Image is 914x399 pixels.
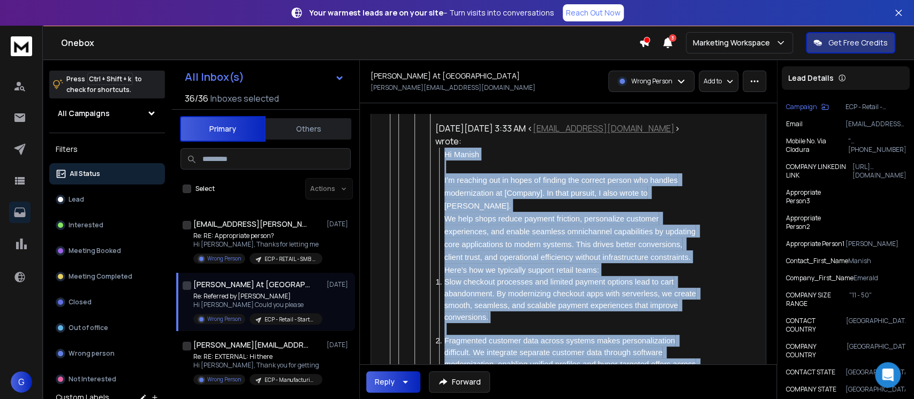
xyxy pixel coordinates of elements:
button: Primary [180,116,266,142]
button: Others [266,117,351,141]
p: All Status [70,170,100,178]
p: Re: RE: Appropriate person? [193,232,322,240]
h1: Onebox [61,36,639,49]
span: We help shops reduce payment friction, personalize customer experiences, and enable seamless omni... [444,214,698,262]
p: Wrong person [69,349,115,358]
button: Wrong person [49,343,165,364]
p: Marketing Workspace [693,37,774,48]
h3: Inboxes selected [210,92,279,105]
p: [PERSON_NAME] [845,240,905,248]
span: Fragmented customer data across systems makes personalization difficult. We integrate separate cu... [444,336,698,380]
h1: All Inbox(s) [185,72,244,82]
p: Mobile No. Via Clodura [786,137,848,154]
div: [DATE][DATE] 3:33 AM < > wrote: [435,122,699,148]
p: Reach Out Now [566,7,621,18]
button: Forward [429,371,490,393]
p: Out of office [69,324,108,332]
button: Interested [49,214,165,236]
p: Manish [848,257,905,265]
button: Get Free Credits [806,32,895,53]
p: Re: Referred by [PERSON_NAME] [193,292,322,301]
h1: [EMAIL_ADDRESS][PERSON_NAME][DOMAIN_NAME] [193,219,311,229]
button: G [11,371,32,393]
button: Not Interested [49,369,165,390]
p: COMPANY COUNTRY [786,342,847,359]
p: [GEOGRAPHIC_DATA] [847,342,905,359]
p: Hi [PERSON_NAME], Thank you for getting [193,361,322,370]
button: All Inbox(s) [176,66,353,88]
p: Hi [PERSON_NAME], Thanks for letting me [193,240,322,249]
h1: [PERSON_NAME][EMAIL_ADDRESS][PERSON_NAME][DOMAIN_NAME] [193,340,311,350]
span: 3 [669,34,676,42]
p: CONTACT COUNTRY [786,317,846,334]
p: Appropriate Person1 [786,240,844,248]
p: [DATE] [327,341,351,349]
span: Ctrl + Shift + k [87,73,133,85]
span: 36 / 36 [185,92,208,105]
p: ECP - Retail - Startup | [PERSON_NAME] [265,316,316,324]
p: Not Interested [69,375,116,383]
h1: [PERSON_NAME] At [GEOGRAPHIC_DATA] [193,279,311,290]
p: COMPANY STATE [786,385,836,394]
p: COMPANY SIZE RANGE [786,291,849,308]
p: Email [786,120,803,128]
p: Get Free Credits [828,37,888,48]
p: Lead [69,195,84,204]
p: [GEOGRAPHIC_DATA] [845,368,905,377]
button: Out of office [49,317,165,339]
p: Hi [PERSON_NAME] Could you please [193,301,322,309]
p: Contact_First_Name [786,257,848,265]
p: Wrong Person [631,77,673,86]
p: [PERSON_NAME][EMAIL_ADDRESS][DOMAIN_NAME] [371,83,535,92]
button: Campaign [786,103,829,111]
p: ECP - RETAIL - SMB | [PERSON_NAME] [265,255,316,263]
button: All Status [49,163,165,185]
span: Slow checkout processes and limited payment options lead to cart abandonment. By modernizing chec... [444,278,698,321]
div: Reply [375,377,395,387]
p: CONTACT STATE [786,368,835,377]
p: Add to [704,77,722,86]
p: [DATE] [327,280,351,289]
p: Emerald [853,274,905,282]
p: [GEOGRAPHIC_DATA] [846,317,905,334]
p: [DATE] [327,220,351,228]
p: Interested [69,221,103,229]
span: Hi Manish [444,150,479,159]
p: [EMAIL_ADDRESS][PERSON_NAME][DOMAIN_NAME] [845,120,905,128]
button: Meeting Completed [49,266,165,287]
div: Open Intercom Messenger [875,362,901,388]
a: Reach Out Now [563,4,624,21]
button: Meeting Booked [49,240,165,262]
p: "[PHONE_NUMBER],[PHONE_NUMBER]" [848,137,905,154]
h1: All Campaigns [58,108,110,119]
span: I’m reaching out in hopes of finding the correct person who handles modernization at [Company]. I... [444,176,680,210]
button: Closed [49,291,165,313]
p: Appropriate Person2 [786,214,846,231]
h3: Filters [49,142,165,157]
p: [URL][DOMAIN_NAME] [852,163,906,180]
button: Reply [366,371,420,393]
p: Appropriate Person3 [786,188,846,205]
p: Wrong Person [207,315,241,323]
label: Select [195,185,215,193]
img: logo [11,36,32,56]
p: COMPANY LINKEDIN LINK [786,163,852,180]
p: Company_First_Name [786,274,853,282]
button: All Campaigns [49,103,165,124]
strong: Your warmest leads are on your site [309,7,443,18]
p: ECP - Manufacturing - Enterprise | [PERSON_NAME] [265,376,316,384]
p: – Turn visits into conversations [309,7,554,18]
p: Meeting Booked [69,247,121,255]
p: Meeting Completed [69,272,132,281]
p: Wrong Person [207,375,241,383]
p: Lead Details [788,73,834,83]
h1: [PERSON_NAME] At [GEOGRAPHIC_DATA] [371,71,520,81]
a: [EMAIL_ADDRESS][DOMAIN_NAME] [533,122,675,134]
p: "11 - 50" [849,291,905,308]
p: Campaign [786,103,817,111]
p: Closed [69,298,92,306]
p: Press to check for shortcuts. [66,74,142,95]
